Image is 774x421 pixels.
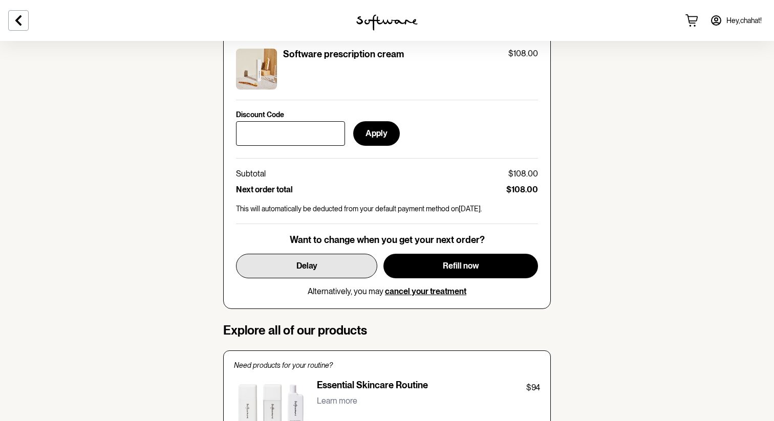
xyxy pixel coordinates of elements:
[508,49,538,58] p: $108.00
[317,396,357,406] p: Learn more
[236,185,293,194] p: Next order total
[308,286,466,296] p: Alternatively, you may
[506,185,538,194] p: $108.00
[236,254,377,278] button: Delay
[526,382,540,394] p: $94
[236,110,284,119] p: Discount Code
[234,361,540,370] p: Need products for your routine?
[383,254,538,278] button: Refill now
[353,121,400,146] button: Apply
[296,261,317,271] span: Delay
[508,169,538,179] p: $108.00
[317,380,428,394] p: Essential Skincare Routine
[236,169,266,179] p: Subtotal
[223,323,551,338] h4: Explore all of our products
[726,16,762,25] span: Hey, chahat !
[290,234,485,246] p: Want to change when you get your next order?
[236,49,277,90] img: ckr538fbk00003h5xrf5i7e73.jpg
[283,49,404,60] p: Software prescription cream
[356,14,418,31] img: software logo
[443,261,479,271] span: Refill now
[704,8,768,33] a: Hey,chahat!
[236,205,538,213] p: This will automatically be deducted from your default payment method on [DATE] .
[317,394,357,408] button: Learn more
[385,286,466,296] button: cancel your treatment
